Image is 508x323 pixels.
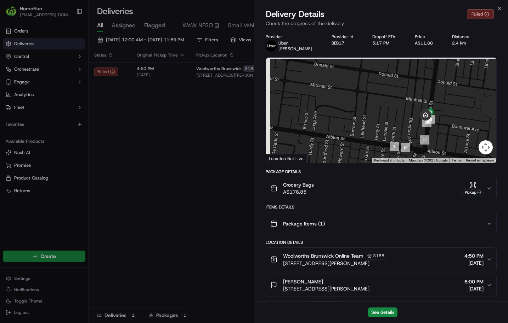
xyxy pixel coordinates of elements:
span: A$176.85 [283,188,314,195]
span: Woolworths Brunswick Online Team [283,252,363,259]
img: uber-new-logo.jpeg [266,40,277,52]
span: [STREET_ADDRESS][PERSON_NAME] [283,285,369,292]
span: [PERSON_NAME] [278,46,312,52]
span: Package Items ( 1 ) [283,220,325,227]
div: 5:17 PM [372,40,403,46]
div: A$11.88 [415,40,441,46]
span: [DATE] [464,285,484,292]
button: BEB17 [332,40,344,46]
span: [DATE] [464,259,484,266]
div: Provider [266,34,320,40]
div: Location Details [266,240,497,245]
button: Pickup [462,182,484,195]
span: Grocery Bags [283,181,314,188]
button: Grocery BagsA$176.85Pickup [266,177,496,200]
a: Report a map error [466,158,494,162]
div: Distance [452,34,478,40]
span: 3188 [373,253,384,259]
span: Map data ©2025 Google [409,158,447,162]
div: Price [415,34,441,40]
span: 4:50 PM [464,252,484,259]
div: Location Not Live [266,154,307,163]
div: 9 [390,142,399,151]
div: 11 [420,135,429,145]
button: Woolworths Brunswick Online Team3188[STREET_ADDRESS][PERSON_NAME]4:50 PM[DATE] [266,248,496,271]
div: 10 [401,143,410,152]
span: 6:00 PM [464,278,484,285]
div: 2.4 km [452,40,478,46]
div: Pickup [462,189,484,195]
span: [STREET_ADDRESS][PERSON_NAME] [283,260,387,267]
a: Open this area in Google Maps (opens a new window) [268,154,291,163]
img: Google [268,154,291,163]
button: Failed [467,9,494,19]
p: Uber [278,40,312,46]
div: Provider Id [332,34,361,40]
div: 12 [422,118,431,127]
span: [PERSON_NAME] [283,278,323,285]
button: Add Event [309,301,340,310]
p: Check the progress of the delivery [266,20,497,27]
button: Keyboard shortcuts [374,158,405,163]
button: [PERSON_NAME][STREET_ADDRESS][PERSON_NAME]6:00 PM[DATE] [266,274,496,296]
button: See details [368,307,397,317]
div: Items Details [266,204,497,210]
button: Map camera controls [479,140,493,154]
div: Dropoff ETA [372,34,403,40]
button: Package Items (1) [266,212,496,235]
a: Terms (opens in new tab) [452,158,462,162]
div: Package Details [266,169,497,175]
span: Delivery Details [266,8,324,20]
